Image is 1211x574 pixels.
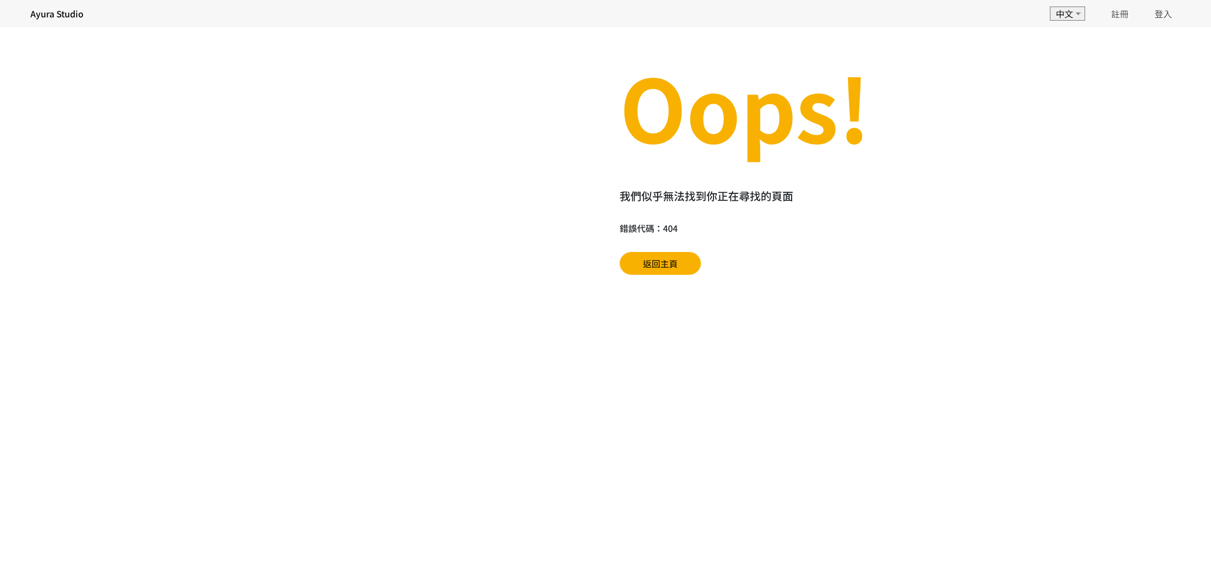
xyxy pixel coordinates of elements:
[1111,7,1129,20] a: 註冊
[643,257,678,270] span: 返回主頁
[620,40,870,171] h1: Oops!
[1155,7,1172,20] a: 登入
[620,252,701,275] a: 返回主頁
[26,3,84,24] a: Ayura Studio
[620,188,793,204] h5: 我們似乎無法找到你正在尋找的頁面
[620,222,678,235] h6: 錯誤代碼：404
[30,7,84,20] h4: Ayura Studio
